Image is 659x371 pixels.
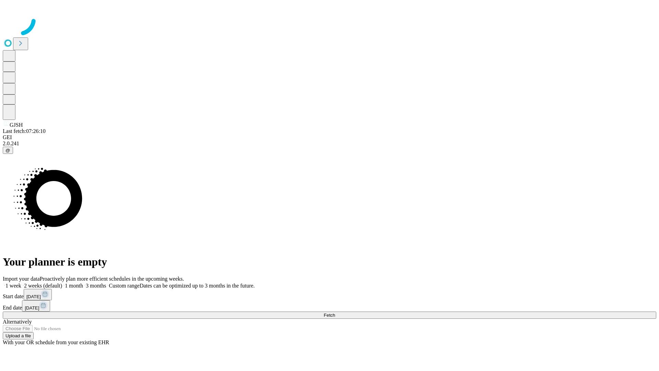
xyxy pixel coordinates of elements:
[26,294,41,299] span: [DATE]
[3,319,32,325] span: Alternatively
[3,339,109,345] span: With your OR schedule from your existing EHR
[3,289,656,300] div: Start date
[3,147,13,154] button: @
[25,305,39,311] span: [DATE]
[22,300,50,312] button: [DATE]
[3,140,656,147] div: 2.0.241
[10,122,23,128] span: GJSH
[24,283,62,289] span: 2 weeks (default)
[3,256,656,268] h1: Your planner is empty
[40,276,184,282] span: Proactively plan more efficient schedules in the upcoming weeks.
[140,283,255,289] span: Dates can be optimized up to 3 months in the future.
[65,283,83,289] span: 1 month
[324,313,335,318] span: Fetch
[3,128,46,134] span: Last fetch: 07:26:10
[86,283,106,289] span: 3 months
[24,289,52,300] button: [DATE]
[5,148,10,153] span: @
[109,283,139,289] span: Custom range
[3,312,656,319] button: Fetch
[3,332,34,339] button: Upload a file
[3,134,656,140] div: GEI
[3,300,656,312] div: End date
[3,276,40,282] span: Import your data
[5,283,21,289] span: 1 week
